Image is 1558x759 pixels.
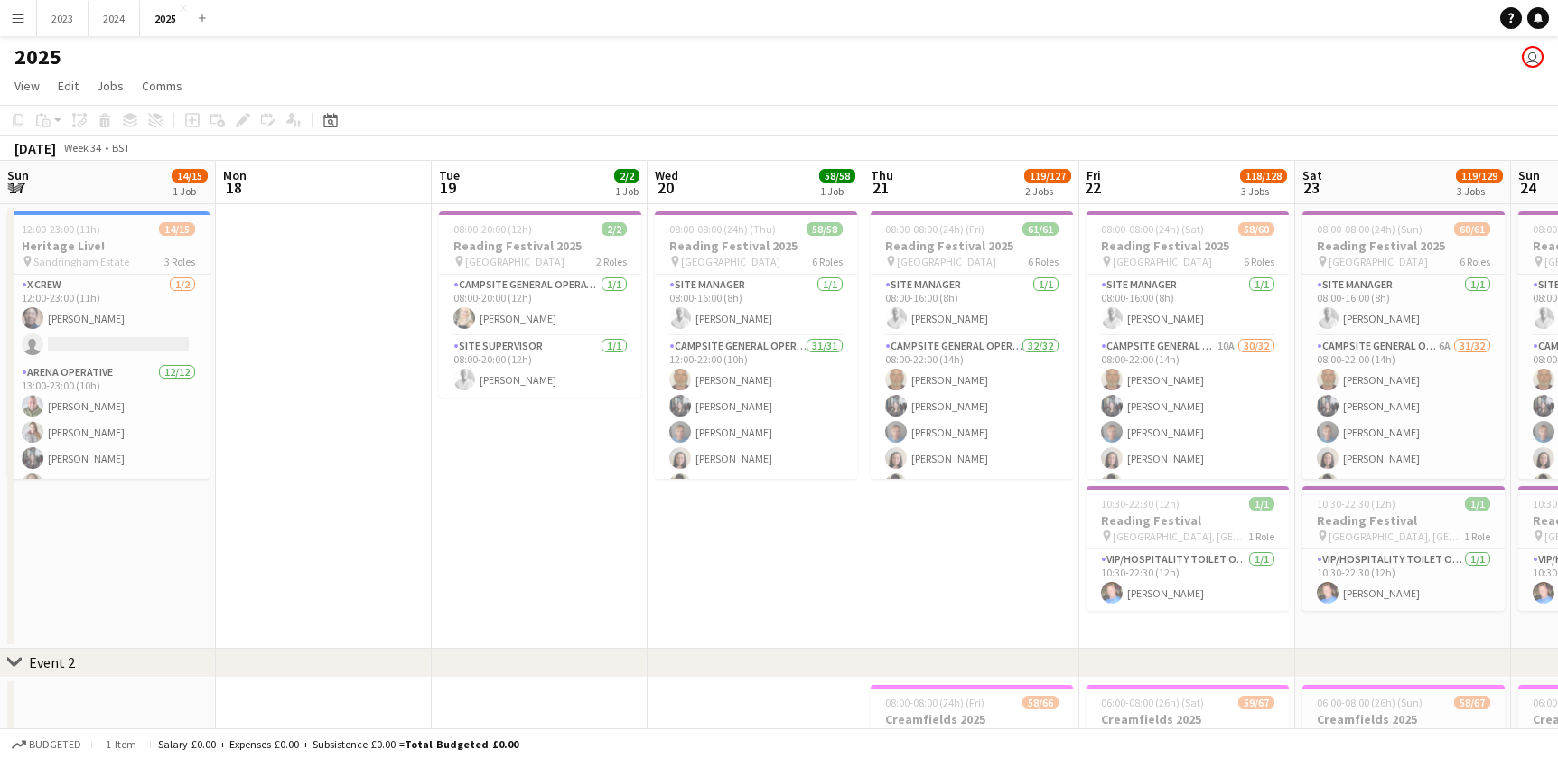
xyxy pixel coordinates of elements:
[1087,211,1289,479] app-job-card: 08:00-08:00 (24h) (Sat)58/60Reading Festival 2025 [GEOGRAPHIC_DATA]6 RolesSite Manager1/108:00-16...
[868,177,893,198] span: 21
[681,255,780,268] span: [GEOGRAPHIC_DATA]
[7,211,210,479] app-job-card: 12:00-23:00 (11h)14/15Heritage Live! Sandringham Estate3 RolesX Crew1/212:00-23:00 (11h)[PERSON_N...
[1025,184,1070,198] div: 2 Jobs
[871,711,1073,727] h3: Creamfields 2025
[1249,497,1274,511] span: 1/1
[29,653,75,671] div: Event 2
[1317,696,1423,709] span: 06:00-08:00 (26h) (Sun)
[1454,222,1490,236] span: 60/61
[89,74,131,98] a: Jobs
[807,222,843,236] span: 58/58
[439,211,641,398] app-job-card: 08:00-20:00 (12h)2/2Reading Festival 2025 [GEOGRAPHIC_DATA]2 RolesCampsite General Operative1/108...
[51,74,86,98] a: Edit
[14,43,61,70] h1: 2025
[1460,255,1490,268] span: 6 Roles
[5,177,29,198] span: 17
[22,222,100,236] span: 12:00-23:00 (11h)
[172,169,208,183] span: 14/15
[812,255,843,268] span: 6 Roles
[7,362,210,712] app-card-role: Arena Operative12/1213:00-23:00 (10h)[PERSON_NAME][PERSON_NAME][PERSON_NAME][PERSON_NAME]
[1300,177,1322,198] span: 23
[158,737,518,751] div: Salary £0.00 + Expenses £0.00 + Subsistence £0.00 =
[655,238,857,254] h3: Reading Festival 2025
[1087,512,1289,529] h3: Reading Festival
[1317,222,1423,236] span: 08:00-08:00 (24h) (Sun)
[1516,177,1540,198] span: 24
[37,1,89,36] button: 2023
[1329,255,1428,268] span: [GEOGRAPHIC_DATA]
[439,167,460,183] span: Tue
[1518,167,1540,183] span: Sun
[439,336,641,398] app-card-role: Site Supervisor1/108:00-20:00 (12h)[PERSON_NAME]
[1302,486,1505,611] app-job-card: 10:30-22:30 (12h)1/1Reading Festival [GEOGRAPHIC_DATA], [GEOGRAPHIC_DATA]1 RoleVIP/Hospitality To...
[1456,169,1503,183] span: 119/129
[7,275,210,362] app-card-role: X Crew1/212:00-23:00 (11h)[PERSON_NAME]
[405,737,518,751] span: Total Budgeted £0.00
[1244,255,1274,268] span: 6 Roles
[436,177,460,198] span: 19
[885,222,984,236] span: 08:00-08:00 (24h) (Fri)
[1084,177,1101,198] span: 22
[1113,255,1212,268] span: [GEOGRAPHIC_DATA]
[465,255,564,268] span: [GEOGRAPHIC_DATA]
[819,169,855,183] span: 58/58
[1302,549,1505,611] app-card-role: VIP/Hospitality Toilet Operative1/110:30-22:30 (12h)[PERSON_NAME]
[871,275,1073,336] app-card-role: Site Manager1/108:00-16:00 (8h)[PERSON_NAME]
[1024,169,1071,183] span: 119/127
[1464,529,1490,543] span: 1 Role
[159,222,195,236] span: 14/15
[1248,529,1274,543] span: 1 Role
[7,167,29,183] span: Sun
[1087,486,1289,611] app-job-card: 10:30-22:30 (12h)1/1Reading Festival [GEOGRAPHIC_DATA], [GEOGRAPHIC_DATA]1 RoleVIP/Hospitality To...
[1022,696,1059,709] span: 58/66
[1302,238,1505,254] h3: Reading Festival 2025
[602,222,627,236] span: 2/2
[871,167,893,183] span: Thu
[33,255,129,268] span: Sandringham Estate
[1087,167,1101,183] span: Fri
[1028,255,1059,268] span: 6 Roles
[652,177,678,198] span: 20
[14,78,40,94] span: View
[14,139,56,157] div: [DATE]
[655,211,857,479] app-job-card: 08:00-08:00 (24h) (Thu)58/58Reading Festival 2025 [GEOGRAPHIC_DATA]6 RolesSite Manager1/108:00-16...
[897,255,996,268] span: [GEOGRAPHIC_DATA]
[871,211,1073,479] app-job-card: 08:00-08:00 (24h) (Fri)61/61Reading Festival 2025 [GEOGRAPHIC_DATA]6 RolesSite Manager1/108:00-16...
[112,141,130,155] div: BST
[1302,211,1505,479] div: 08:00-08:00 (24h) (Sun)60/61Reading Festival 2025 [GEOGRAPHIC_DATA]6 RolesSite Manager1/108:00-16...
[1238,696,1274,709] span: 59/67
[439,238,641,254] h3: Reading Festival 2025
[9,735,84,754] button: Budgeted
[7,74,47,98] a: View
[439,275,641,336] app-card-role: Campsite General Operative1/108:00-20:00 (12h)[PERSON_NAME]
[1238,222,1274,236] span: 58/60
[1302,167,1322,183] span: Sat
[1522,46,1544,68] app-user-avatar: Chris hessey
[220,177,247,198] span: 18
[1457,184,1502,198] div: 3 Jobs
[1329,529,1464,543] span: [GEOGRAPHIC_DATA], [GEOGRAPHIC_DATA]
[135,74,190,98] a: Comms
[1101,497,1180,511] span: 10:30-22:30 (12h)
[173,184,207,198] div: 1 Job
[142,78,182,94] span: Comms
[596,255,627,268] span: 2 Roles
[615,184,639,198] div: 1 Job
[97,78,124,94] span: Jobs
[1087,711,1289,727] h3: Creamfields 2025
[58,78,79,94] span: Edit
[669,222,776,236] span: 08:00-08:00 (24h) (Thu)
[1240,169,1287,183] span: 118/128
[1302,711,1505,727] h3: Creamfields 2025
[1113,529,1248,543] span: [GEOGRAPHIC_DATA], [GEOGRAPHIC_DATA]
[871,238,1073,254] h3: Reading Festival 2025
[164,255,195,268] span: 3 Roles
[223,167,247,183] span: Mon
